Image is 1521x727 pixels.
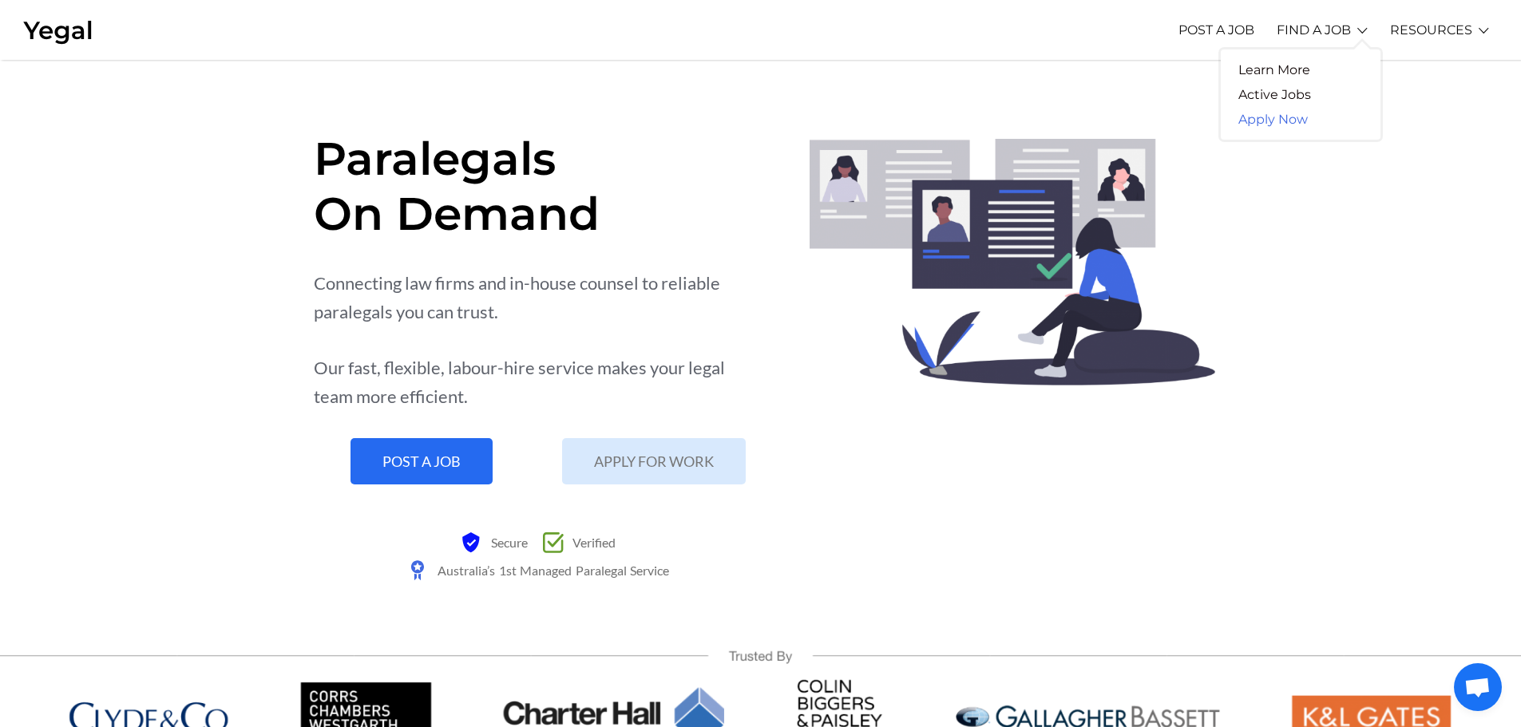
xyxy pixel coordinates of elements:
[1221,107,1325,132] a: Apply Now
[1221,57,1328,82] a: Learn More
[1221,82,1329,107] a: Active Jobs
[487,528,528,556] span: Secure
[314,269,762,326] div: Connecting law firms and in-house counsel to reliable paralegals you can trust.
[382,454,461,468] span: POST A JOB
[1390,8,1472,52] a: RESOURCES
[314,354,762,411] div: Our fast, flexible, labour-hire service makes your legal team more efficient.
[1454,663,1502,711] div: Open chat
[562,438,746,484] a: APPLY FOR WORK
[1178,8,1254,52] a: POST A JOB
[314,131,762,241] h1: Paralegals On Demand
[351,438,493,484] a: POST A JOB
[1277,8,1351,52] a: FIND A JOB
[568,528,616,556] span: Verified
[594,454,714,468] span: APPLY FOR WORK
[434,556,669,584] span: Australia’s 1st Managed Paralegal Service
